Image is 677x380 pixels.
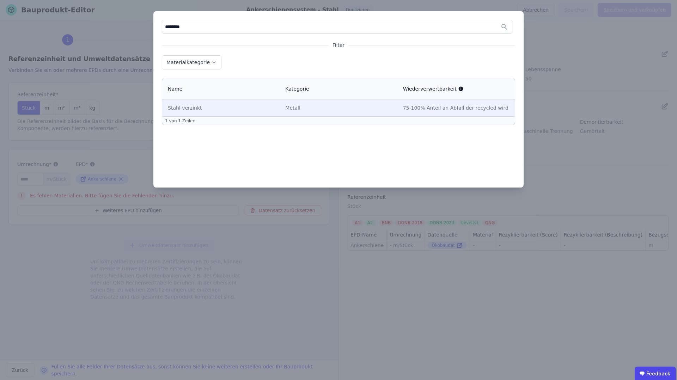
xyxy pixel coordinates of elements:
[403,104,509,111] div: 75-100% Anteil an Abfall der recycled wird
[168,104,274,111] div: Stahl verzinkt
[285,104,391,111] div: Metall
[162,117,515,125] div: 1 von 1 Zeilen .
[285,85,309,92] div: Kategorie
[403,85,464,92] div: Wiederverwertbarkeit
[168,85,182,92] div: Name
[166,60,211,65] label: Materialkategorie
[162,56,221,69] button: Materialkategorie
[328,42,349,49] span: Filter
